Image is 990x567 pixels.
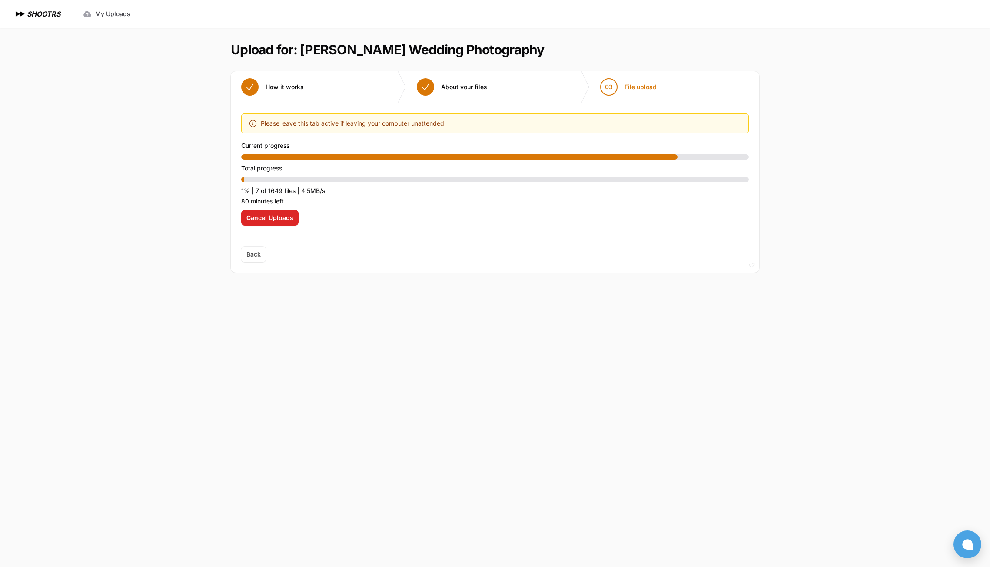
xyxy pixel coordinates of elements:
[241,196,749,207] p: 80 minutes left
[14,9,27,19] img: SHOOTRS
[953,530,981,558] button: Open chat window
[231,42,544,57] h1: Upload for: [PERSON_NAME] Wedding Photography
[261,118,444,129] span: Please leave this tab active if leaving your computer unattended
[27,9,60,19] h1: SHOOTRS
[246,213,293,222] span: Cancel Uploads
[441,83,487,91] span: About your files
[241,163,749,173] p: Total progress
[406,71,498,103] button: About your files
[266,83,304,91] span: How it works
[749,260,755,270] div: v2
[78,6,136,22] a: My Uploads
[605,83,613,91] span: 03
[95,10,130,18] span: My Uploads
[241,140,749,151] p: Current progress
[231,71,314,103] button: How it works
[14,9,60,19] a: SHOOTRS SHOOTRS
[241,210,299,226] button: Cancel Uploads
[590,71,667,103] button: 03 File upload
[625,83,657,91] span: File upload
[241,186,749,196] p: 1% | 7 of 1649 files | 4.5MB/s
